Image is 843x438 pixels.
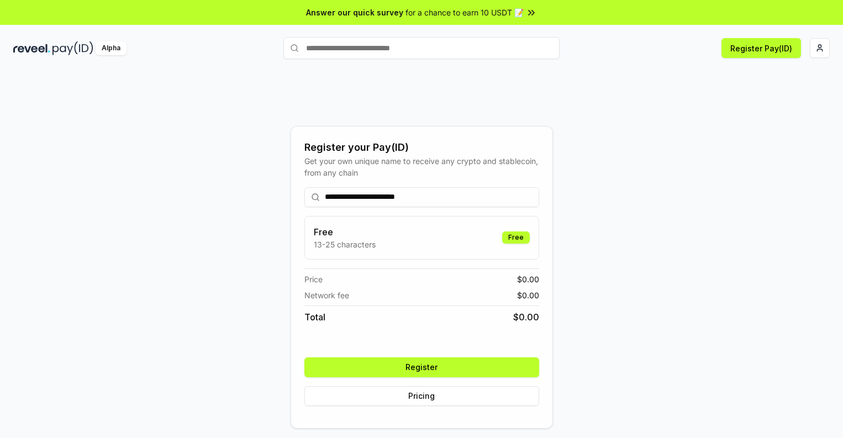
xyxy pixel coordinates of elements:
[314,239,376,250] p: 13-25 characters
[96,41,127,55] div: Alpha
[304,386,539,406] button: Pricing
[304,273,323,285] span: Price
[502,231,530,244] div: Free
[517,273,539,285] span: $ 0.00
[304,310,325,324] span: Total
[304,289,349,301] span: Network fee
[721,38,801,58] button: Register Pay(ID)
[306,7,403,18] span: Answer our quick survey
[405,7,524,18] span: for a chance to earn 10 USDT 📝
[304,140,539,155] div: Register your Pay(ID)
[513,310,539,324] span: $ 0.00
[517,289,539,301] span: $ 0.00
[314,225,376,239] h3: Free
[304,155,539,178] div: Get your own unique name to receive any crypto and stablecoin, from any chain
[304,357,539,377] button: Register
[52,41,93,55] img: pay_id
[13,41,50,55] img: reveel_dark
